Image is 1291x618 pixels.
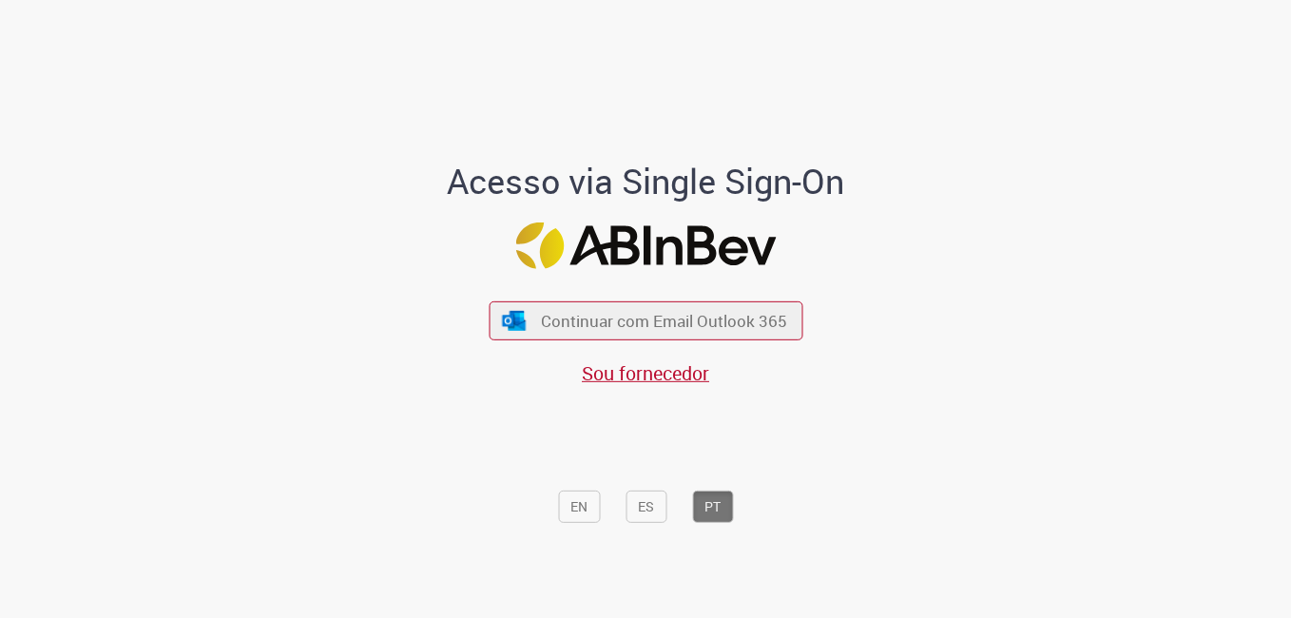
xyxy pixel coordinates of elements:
span: Continuar com Email Outlook 365 [541,310,787,332]
img: ícone Azure/Microsoft 360 [501,311,528,331]
button: EN [558,491,600,523]
img: Logo ABInBev [515,222,776,269]
button: ES [626,491,666,523]
button: PT [692,491,733,523]
h1: Acesso via Single Sign-On [382,162,910,200]
button: ícone Azure/Microsoft 360 Continuar com Email Outlook 365 [489,301,802,340]
a: Sou fornecedor [582,360,709,386]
